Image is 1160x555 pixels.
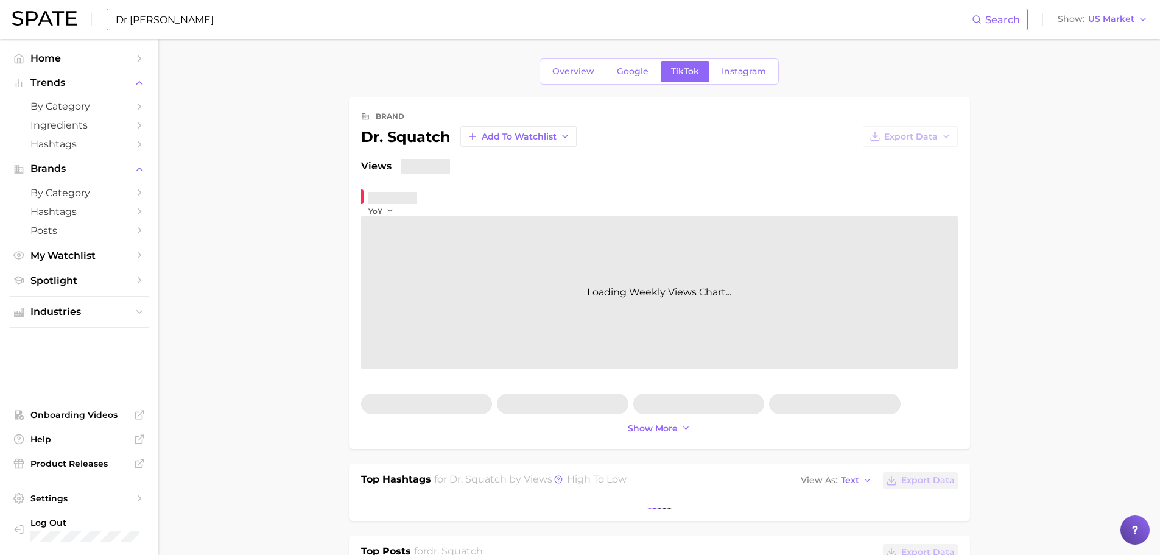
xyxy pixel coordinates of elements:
span: Trends [30,77,128,88]
a: Hashtags [10,135,149,154]
a: Ingredients [10,116,149,135]
a: Help [10,430,149,448]
span: Help [30,434,128,445]
span: Show [1058,16,1084,23]
a: My Watchlist [10,246,149,265]
a: Onboarding Videos [10,406,149,424]
a: by Category [10,183,149,202]
a: Posts [10,221,149,240]
span: Text [841,477,859,484]
span: Industries [30,306,128,317]
a: Settings [10,489,149,507]
button: Industries [10,303,149,321]
span: Export Data [884,132,938,142]
span: Google [617,66,649,77]
h1: Top Hashtags [361,472,431,489]
span: My Watchlist [30,250,128,261]
span: US Market [1088,16,1134,23]
button: Add to Watchlist [460,126,577,147]
span: Product Releases [30,458,128,469]
button: Brands [10,160,149,178]
span: Brands [30,163,128,174]
span: Spotlight [30,275,128,286]
a: Home [10,49,149,68]
span: Hashtags [30,206,128,217]
span: Export Data [901,475,955,486]
a: by Category [10,97,149,116]
span: by Category [30,101,128,112]
a: Hashtags [10,202,149,221]
a: Spotlight [10,271,149,290]
a: Instagram [711,61,776,82]
input: Search here for a brand, industry, or ingredient [114,9,972,30]
button: Trends [10,74,149,92]
span: by Category [30,187,128,199]
h2: for by Views [434,472,627,489]
span: Add to Watchlist [482,132,557,142]
span: Posts [30,225,128,236]
span: dr. squatch [449,473,507,485]
div: brand [376,109,404,124]
span: Overview [552,66,594,77]
button: ShowUS Market [1055,12,1151,27]
span: Ingredients [30,119,128,131]
span: Settings [30,493,128,504]
span: Onboarding Videos [30,409,128,420]
div: dr. squatch [361,126,577,147]
span: View As [801,477,837,484]
div: Loading Weekly Views Chart... [361,216,958,369]
span: Home [30,52,128,64]
a: Google [606,61,659,82]
img: SPATE [12,11,77,26]
span: TikTok [671,66,699,77]
button: Export Data [863,126,958,147]
a: Log out. Currently logged in with e-mail staiger.e@pg.com. [10,514,149,545]
button: YoY [368,206,395,216]
span: Show more [628,423,678,434]
a: Product Releases [10,454,149,473]
span: YoY [368,206,382,216]
button: View AsText [798,473,876,489]
button: Show more [625,420,694,437]
button: Export Data [883,472,957,489]
span: Instagram [722,66,766,77]
span: Hashtags [30,138,128,150]
span: Views [361,159,392,174]
span: Search [985,14,1020,26]
span: Log Out [30,517,139,528]
a: TikTok [661,61,709,82]
a: Overview [542,61,605,82]
span: high to low [567,473,627,485]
